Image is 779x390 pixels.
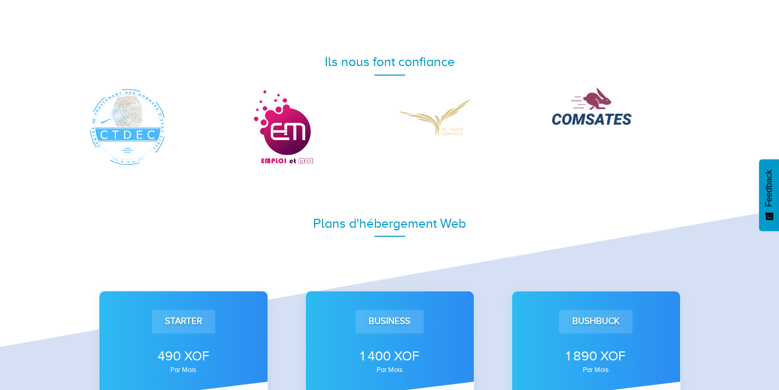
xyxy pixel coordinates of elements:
[320,347,460,366] div: 1 400 XOF
[88,87,168,166] img: CTDEC
[526,347,666,366] div: 1 890 XOF
[764,170,774,207] span: Feedback
[88,214,691,233] div: Plans d'hébergement Web
[88,52,691,71] div: Ils nous font confiance
[759,159,779,231] button: Feedback - Afficher l’enquête
[114,347,253,366] div: 490 XOF
[320,367,460,373] div: par mois
[398,87,477,147] img: DS Corporate
[152,310,215,333] div: Starter
[552,87,631,125] img: COMSATES
[243,87,322,166] img: Emploi et Moi
[114,367,253,373] div: par mois
[526,367,666,373] div: par mois
[355,310,424,333] div: Business
[559,310,633,333] div: Bushbuck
